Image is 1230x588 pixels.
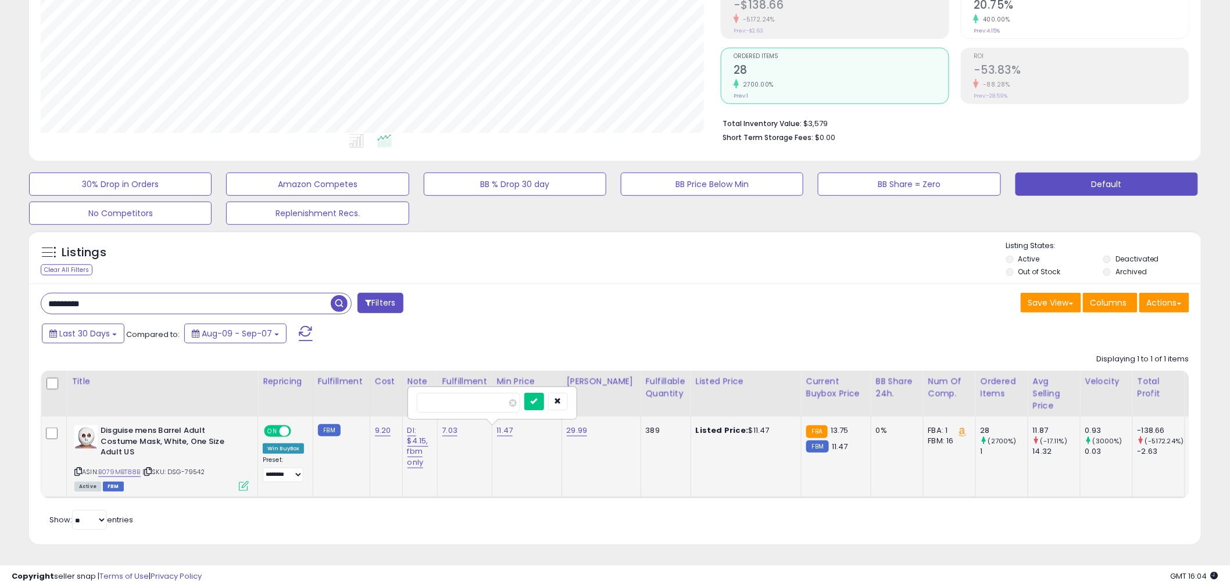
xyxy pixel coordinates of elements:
div: Fulfillment [318,375,365,388]
small: Prev: -28.59% [974,92,1007,99]
span: Last 30 Days [59,328,110,339]
a: 29.99 [567,425,588,436]
div: Listed Price [696,375,796,388]
div: 0.93 [1085,425,1132,436]
a: Privacy Policy [151,571,202,582]
span: All listings currently available for purchase on Amazon [74,482,101,492]
div: Velocity [1085,375,1128,388]
div: Cost [375,375,398,388]
small: -88.28% [979,80,1010,89]
button: BB Share = Zero [818,173,1000,196]
div: Current Buybox Price [806,375,866,400]
div: Displaying 1 to 1 of 1 items [1097,354,1189,365]
label: Deactivated [1115,254,1159,264]
h2: 28 [734,63,949,79]
small: (-5172.24%) [1145,436,1184,446]
div: [PERSON_NAME] [567,375,636,388]
small: -5172.24% [739,15,775,24]
div: 0.03 [1085,446,1132,457]
small: (-17.11%) [1041,436,1067,446]
span: Show: entries [49,514,133,525]
div: Ordered Items [981,375,1023,400]
small: (3000%) [1093,436,1122,446]
div: 28 [981,425,1028,436]
span: Ordered Items [734,53,949,60]
div: -2.63 [1138,446,1185,457]
small: FBA [806,425,828,438]
div: $11.47 [696,425,792,436]
button: Last 30 Days [42,324,124,343]
div: Fulfillment Cost [442,375,487,400]
h5: Listings [62,245,106,261]
span: $0.00 [815,132,835,143]
div: Repricing [263,375,308,388]
span: 13.75 [831,425,849,436]
button: Replenishment Recs. [226,202,409,225]
b: Disguise mens Barrel Adult Costume Mask, White, One Size Adult US [101,425,242,461]
button: BB Price Below Min [621,173,803,196]
small: (2700%) [988,436,1017,446]
a: 9.20 [375,425,391,436]
div: Preset: [263,456,304,482]
div: Fulfillable Quantity [646,375,686,400]
div: 1 [981,446,1028,457]
a: 7.03 [442,425,458,436]
div: FBA: 1 [928,425,967,436]
h2: -53.83% [974,63,1189,79]
small: FBM [806,440,829,453]
div: 0% [876,425,914,436]
li: $3,579 [723,116,1181,130]
div: Avg Selling Price [1033,375,1075,412]
small: 400.00% [979,15,1010,24]
div: -138.66 [1138,425,1185,436]
div: 14.32 [1033,446,1080,457]
small: 2700.00% [739,80,774,89]
div: Total Profit [1138,375,1180,400]
span: Columns [1090,297,1127,309]
b: Short Term Storage Fees: [723,132,813,142]
strong: Copyright [12,571,54,582]
div: ASIN: [74,425,249,490]
button: BB % Drop 30 day [424,173,606,196]
span: ROI [974,53,1189,60]
a: 11.47 [497,425,513,436]
button: Actions [1139,293,1189,313]
a: B079MBT88B [98,467,141,477]
button: No Competitors [29,202,212,225]
div: Win BuyBox [263,443,304,454]
div: Clear All Filters [41,264,92,275]
small: Prev: -$2.63 [734,27,763,34]
button: Save View [1021,293,1081,313]
button: Default [1016,173,1198,196]
div: 11.87 [1033,425,1080,436]
span: 11.47 [832,441,848,452]
b: Listed Price: [696,425,749,436]
span: Compared to: [126,329,180,340]
small: FBM [318,424,341,436]
label: Active [1018,254,1040,264]
small: Prev: 4.15% [974,27,1000,34]
label: Out of Stock [1018,267,1061,277]
button: Filters [357,293,403,313]
div: FBM: 16 [928,436,967,446]
p: Listing States: [1006,241,1201,252]
div: seller snap | | [12,571,202,582]
label: Archived [1115,267,1147,277]
button: Columns [1083,293,1138,313]
span: 2025-10-8 16:04 GMT [1171,571,1218,582]
a: Terms of Use [99,571,149,582]
div: Min Price [497,375,557,388]
b: Total Inventory Value: [723,119,802,128]
img: 419e+pF5VaL._SL40_.jpg [74,425,98,449]
small: Prev: 1 [734,92,748,99]
button: Amazon Competes [226,173,409,196]
span: ON [265,426,280,436]
div: Num of Comp. [928,375,971,400]
button: 30% Drop in Orders [29,173,212,196]
span: OFF [289,426,308,436]
a: DI: $4.15, fbm only [407,425,428,468]
span: FBM [103,482,124,492]
div: BB Share 24h. [876,375,918,400]
span: | SKU: DSG-79542 [142,467,205,476]
div: 389 [646,425,682,436]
